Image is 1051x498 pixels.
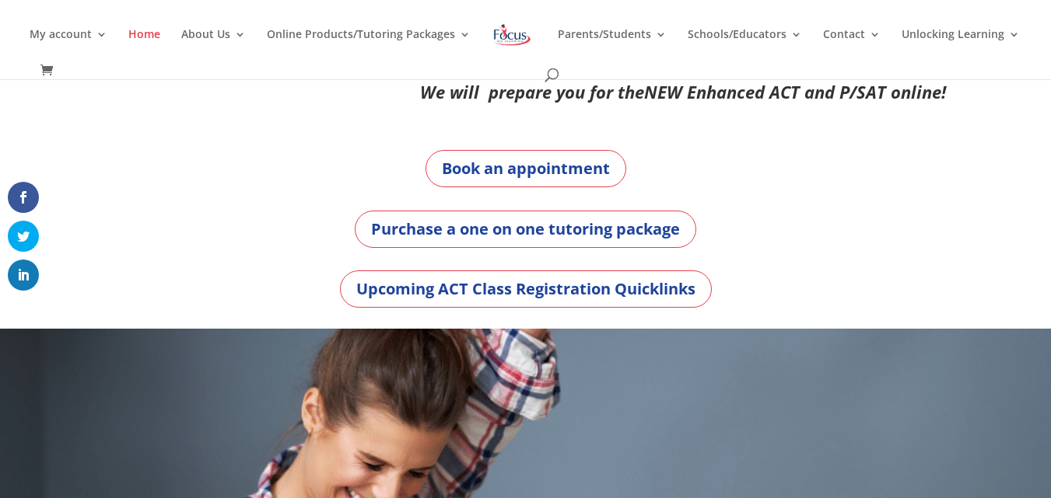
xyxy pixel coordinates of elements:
[30,29,107,65] a: My account
[181,29,246,65] a: About Us
[267,29,471,65] a: Online Products/Tutoring Packages
[128,29,160,65] a: Home
[823,29,881,65] a: Contact
[340,270,712,308] a: Upcoming ACT Class Registration Quicklinks
[426,150,626,187] a: Book an appointment
[902,29,1020,65] a: Unlocking Learning
[688,29,802,65] a: Schools/Educators
[492,21,532,49] img: Focus on Learning
[355,211,696,248] a: Purchase a one on one tutoring package
[420,80,644,103] em: We will prepare you for the
[558,29,667,65] a: Parents/Students
[644,80,946,103] em: NEW Enhanced ACT and P/SAT online!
